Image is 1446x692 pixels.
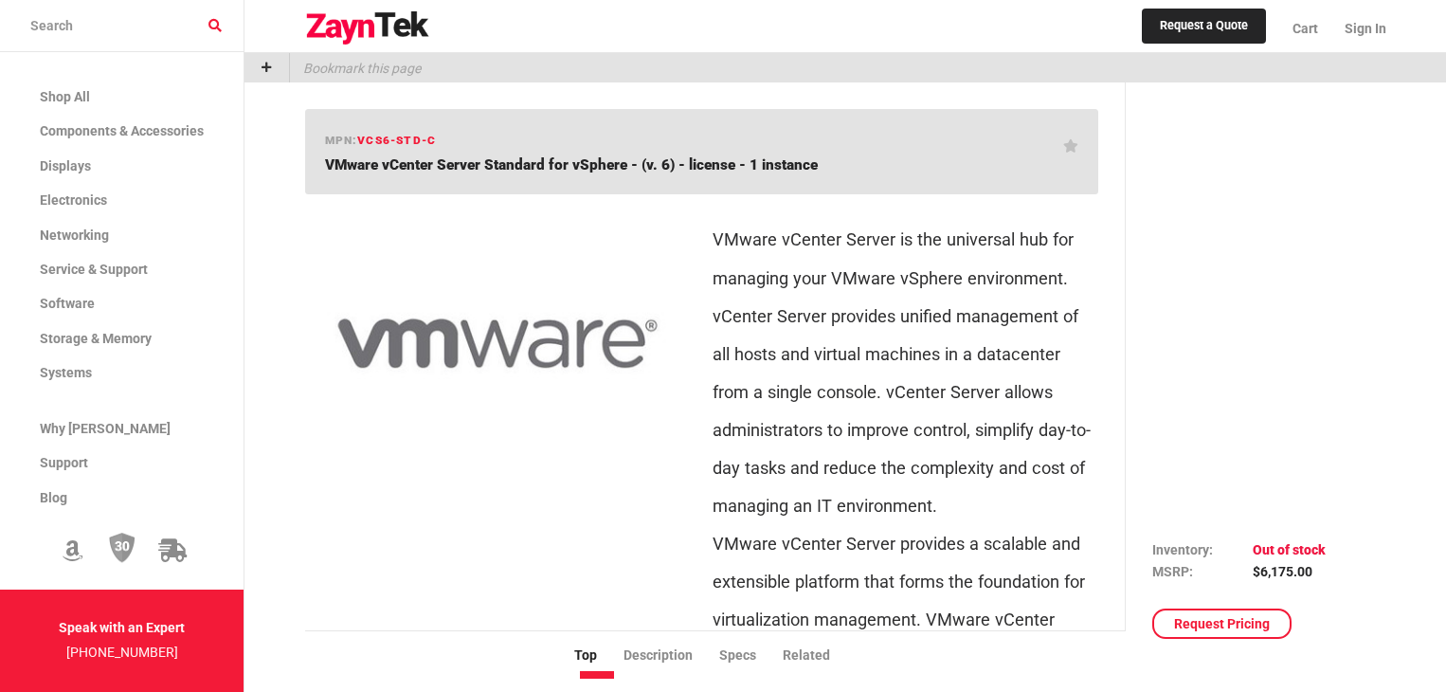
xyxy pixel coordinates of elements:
td: MSRP [1152,561,1253,582]
a: Request Pricing [1152,609,1292,639]
span: VCS6-STD-C [357,134,436,147]
td: $6,175.00 [1253,561,1326,582]
p: Bookmark this page [290,53,421,82]
span: VMware vCenter Server Standard for vSphere - (v. 6) - license - 1 instance [325,156,818,173]
h6: mpn: [325,132,437,150]
a: [PHONE_NUMBER] [66,645,178,660]
li: Description [624,645,719,665]
span: Out of stock [1253,542,1326,557]
li: Specs [719,645,783,665]
span: Networking [40,228,109,243]
span: Shop All [40,89,90,104]
span: Electronics [40,192,107,208]
span: Blog [40,490,67,505]
span: Software [40,296,95,311]
a: Request a Quote [1142,9,1266,45]
td: Inventory [1152,539,1253,560]
img: VCS6-STD-C -- VMware vCenter Server Standard for vSphere - (v. 6) - license - 1 instance [320,209,676,477]
span: Service & Support [40,262,148,277]
li: Top [574,645,624,665]
span: Support [40,455,88,470]
span: Cart [1292,21,1318,36]
a: Cart [1279,5,1331,52]
span: Storage & Memory [40,331,152,346]
span: Systems [40,365,92,380]
img: logo [305,11,430,46]
span: Components & Accessories [40,123,204,138]
strong: Speak with an Expert [59,620,185,635]
img: 30 Day Return Policy [109,532,136,564]
a: Sign In [1331,5,1386,52]
span: Why [PERSON_NAME] [40,421,171,436]
li: Related [783,645,857,665]
span: Displays [40,158,91,173]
